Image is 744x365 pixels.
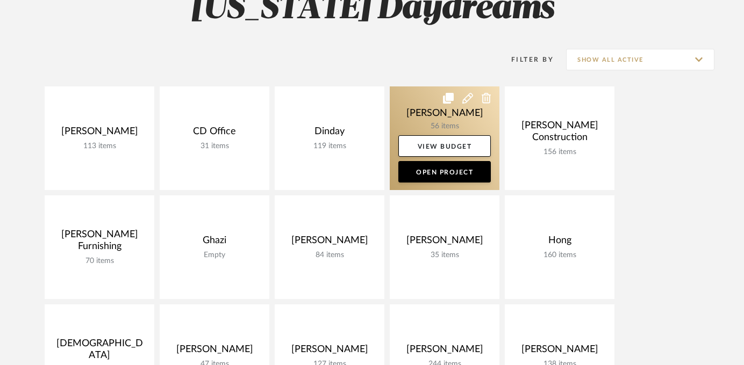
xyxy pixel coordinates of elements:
div: 31 items [168,142,261,151]
div: [PERSON_NAME] [283,235,376,251]
div: Hong [513,235,606,251]
div: Filter By [497,54,554,65]
div: [PERSON_NAME] [283,344,376,360]
a: Open Project [398,161,491,182]
div: [PERSON_NAME] Furnishing [53,229,146,257]
div: [PERSON_NAME] Construction [513,120,606,148]
div: 113 items [53,142,146,151]
div: 156 items [513,148,606,157]
a: View Budget [398,135,491,157]
div: 160 items [513,251,606,260]
div: Empty [168,251,261,260]
div: 119 items [283,142,376,151]
div: [PERSON_NAME] [513,344,606,360]
div: 35 items [398,251,491,260]
div: Dinday [283,126,376,142]
div: [PERSON_NAME] [398,344,491,360]
div: 70 items [53,257,146,266]
div: 84 items [283,251,376,260]
div: [PERSON_NAME] [53,126,146,142]
div: CD Office [168,126,261,142]
div: Ghazi [168,235,261,251]
div: [PERSON_NAME] [168,344,261,360]
div: [PERSON_NAME] [398,235,491,251]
